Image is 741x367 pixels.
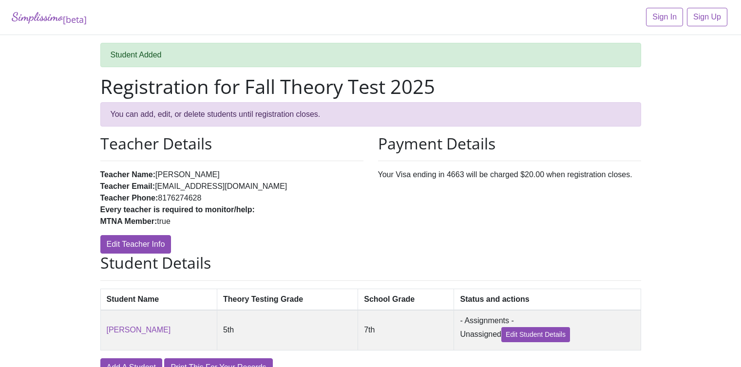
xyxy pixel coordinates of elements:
a: Sign Up [687,8,727,26]
th: Theory Testing Grade [217,289,358,310]
h1: Registration for Fall Theory Test 2025 [100,75,641,98]
h2: Student Details [100,254,641,272]
li: 8176274628 [100,192,363,204]
th: Student Name [100,289,217,310]
a: Simplissimo[beta] [12,8,87,27]
li: true [100,216,363,227]
th: Status and actions [454,289,641,310]
h2: Teacher Details [100,134,363,153]
li: [EMAIL_ADDRESS][DOMAIN_NAME] [100,181,363,192]
a: Edit Teacher Info [100,235,171,254]
a: Sign In [646,8,683,26]
a: Edit Student Details [501,327,570,342]
strong: Teacher Phone: [100,194,158,202]
strong: MTNA Member: [100,217,157,225]
td: 7th [358,310,454,350]
div: You can add, edit, or delete students until registration closes. [100,102,641,127]
li: [PERSON_NAME] [100,169,363,181]
h2: Payment Details [378,134,641,153]
strong: Teacher Email: [100,182,155,190]
div: Your Visa ending in 4663 will be charged $20.00 when registration closes. [371,134,648,254]
sub: [beta] [63,14,87,25]
td: 5th [217,310,358,350]
strong: Every teacher is required to monitor/help: [100,205,255,214]
strong: Teacher Name: [100,170,156,179]
div: Student Added [100,43,641,67]
a: [PERSON_NAME] [107,326,171,334]
th: School Grade [358,289,454,310]
td: - Assignments - Unassigned [454,310,641,350]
